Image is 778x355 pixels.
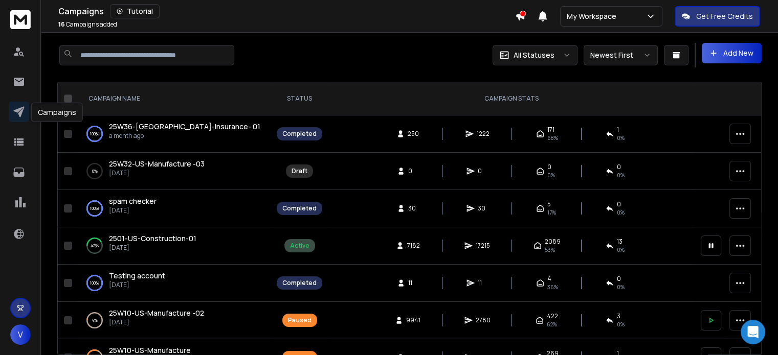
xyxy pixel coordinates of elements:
[547,320,557,328] span: 62 %
[547,163,551,171] span: 0
[741,320,765,344] div: Open Intercom Messenger
[10,324,31,345] button: V
[109,308,204,318] span: 25W10-US-Manufacture -02
[477,130,490,138] span: 1222
[407,242,420,250] span: 7182
[617,163,621,171] span: 0
[547,126,554,134] span: 171
[584,45,658,65] button: Newest First
[290,242,309,250] div: Active
[617,320,625,328] span: 0 %
[617,126,619,134] span: 1
[514,50,554,60] p: All Statuses
[109,345,191,355] span: 25W10-US-Manufacture
[547,275,551,283] span: 4
[547,200,551,208] span: 5
[476,242,490,250] span: 17215
[567,11,620,21] p: My Workspace
[58,4,515,18] div: Campaigns
[406,316,420,324] span: 9941
[76,153,271,190] td: 0%25W32-US-Manufacture -03[DATE]
[58,20,117,29] p: Campaigns added
[109,281,165,289] p: [DATE]
[547,312,558,320] span: 422
[76,265,271,302] td: 100%Testing account[DATE]
[282,204,317,212] div: Completed
[76,190,271,227] td: 100%spam checker[DATE]
[476,316,491,324] span: 2780
[109,196,157,206] a: spam checker
[696,11,753,21] p: Get Free Credits
[547,208,556,217] span: 17 %
[90,203,99,214] p: 100 %
[408,204,418,212] span: 30
[292,167,307,175] div: Draft
[675,6,760,27] button: Get Free Credits
[702,43,762,63] button: Add New
[92,166,98,176] p: 0 %
[109,244,196,252] p: [DATE]
[31,103,83,122] div: Campaigns
[547,171,555,179] span: 0%
[271,82,328,115] th: STATUS
[58,20,65,29] span: 16
[282,279,317,287] div: Completed
[288,316,312,324] div: Paused
[282,130,317,138] div: Completed
[109,318,204,326] p: [DATE]
[545,246,555,254] span: 53 %
[478,167,488,175] span: 0
[545,238,561,246] span: 2089
[328,82,695,115] th: CAMPAIGN STATS
[109,233,196,243] span: 2501-US-Construction-01
[617,275,621,283] span: 0
[617,312,620,320] span: 3
[617,246,625,254] span: 0 %
[617,134,625,142] span: 0 %
[109,122,260,131] span: 25W36-[GEOGRAPHIC_DATA]-Insurance- 01
[617,200,621,208] span: 0
[617,208,625,217] span: 0 %
[547,134,558,142] span: 68 %
[92,315,98,325] p: 4 %
[109,308,204,318] a: 25W10-US-Manufacture -02
[76,82,271,115] th: CAMPAIGN NAME
[90,129,99,139] p: 100 %
[408,279,418,287] span: 11
[109,196,157,206] span: spam checker
[109,206,157,215] p: [DATE]
[109,169,205,177] p: [DATE]
[617,283,625,291] span: 0 %
[109,233,196,244] a: 2501-US-Construction-01
[90,278,99,288] p: 100 %
[408,130,419,138] span: 250
[110,4,160,18] button: Tutorial
[109,271,165,281] a: Testing account
[478,204,488,212] span: 30
[617,238,623,246] span: 13
[109,122,260,132] a: 25W36-[GEOGRAPHIC_DATA]-Insurance- 01
[109,159,205,169] a: 25W32-US-Manufacture -03
[76,227,271,265] td: 42%2501-US-Construction-01[DATE]
[478,279,488,287] span: 11
[76,302,271,339] td: 4%25W10-US-Manufacture -02[DATE]
[76,115,271,153] td: 100%25W36-[GEOGRAPHIC_DATA]-Insurance- 01a month ago
[547,283,558,291] span: 36 %
[91,241,99,251] p: 42 %
[617,171,625,179] span: 0%
[109,132,260,140] p: a month ago
[408,167,418,175] span: 0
